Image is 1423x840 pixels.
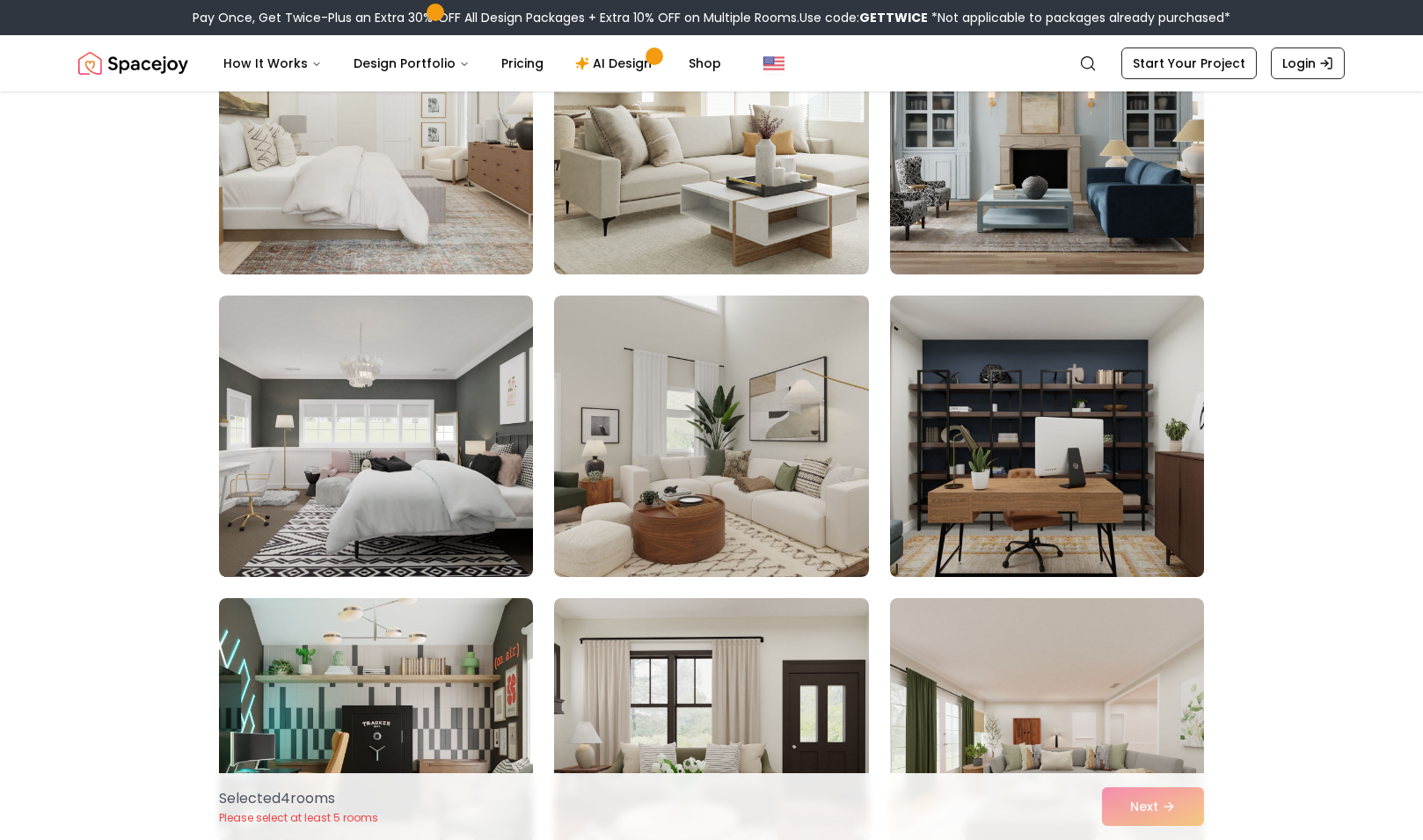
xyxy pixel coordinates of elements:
[209,46,735,81] nav: Main
[763,53,784,74] img: United States
[859,9,928,26] b: GETTWICE
[554,296,868,577] img: Room room-44
[1271,47,1345,79] a: Login
[78,46,188,81] a: Spacejoy
[219,296,533,577] img: Room room-43
[219,811,378,825] p: Please select at least 5 rooms
[193,9,1230,26] div: Pay Once, Get Twice-Plus an Extra 30% OFF All Design Packages + Extra 10% OFF on Multiple Rooms.
[675,46,735,81] a: Shop
[882,289,1212,584] img: Room room-45
[209,46,336,81] button: How It Works
[219,788,378,809] p: Selected 4 room s
[799,9,928,26] span: Use code:
[1121,47,1257,79] a: Start Your Project
[339,46,484,81] button: Design Portfolio
[561,46,671,81] a: AI Design
[487,46,558,81] a: Pricing
[78,46,188,81] img: Spacejoy Logo
[928,9,1230,26] span: *Not applicable to packages already purchased*
[78,35,1345,91] nav: Global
